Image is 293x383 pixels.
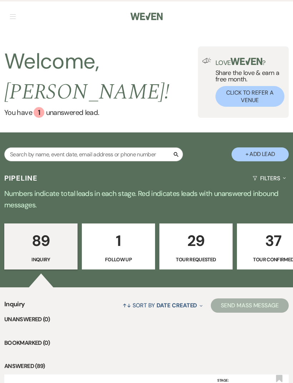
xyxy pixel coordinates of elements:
a: 1Follow Up [82,223,155,270]
h2: Welcome, [4,46,198,107]
p: Love ? [215,58,284,66]
li: Bookmarked (0) [4,338,289,348]
div: Share the love & earn a free month. [211,58,284,107]
p: 29 [164,229,228,253]
button: Send Mass Message [211,298,289,313]
span: Inquiry [4,299,25,315]
a: 89Inquiry [4,223,78,270]
input: Search by name, event date, email address or phone number [4,147,183,161]
button: + Add Lead [232,147,289,161]
span: [PERSON_NAME] ! [4,76,169,109]
p: Follow Up [86,256,150,263]
div: 1 [34,107,44,118]
button: Click to Refer a Venue [215,86,284,107]
p: 1 [86,229,150,253]
img: weven-logo-green.svg [230,58,262,65]
a: You have 1 unanswered lead. [4,107,198,118]
button: Filters [250,169,289,188]
li: Unanswered (0) [4,315,289,324]
h3: Pipeline [4,173,38,183]
span: Date Created [157,302,197,309]
button: Sort By Date Created [120,296,205,315]
p: Tour Requested [164,256,228,263]
p: 89 [9,229,73,253]
img: loud-speaker-illustration.svg [202,58,211,64]
img: Weven Logo [130,9,163,24]
p: Inquiry [9,256,73,263]
li: Answered (89) [4,362,289,371]
span: ↑↓ [123,302,131,309]
a: 29Tour Requested [159,223,233,270]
